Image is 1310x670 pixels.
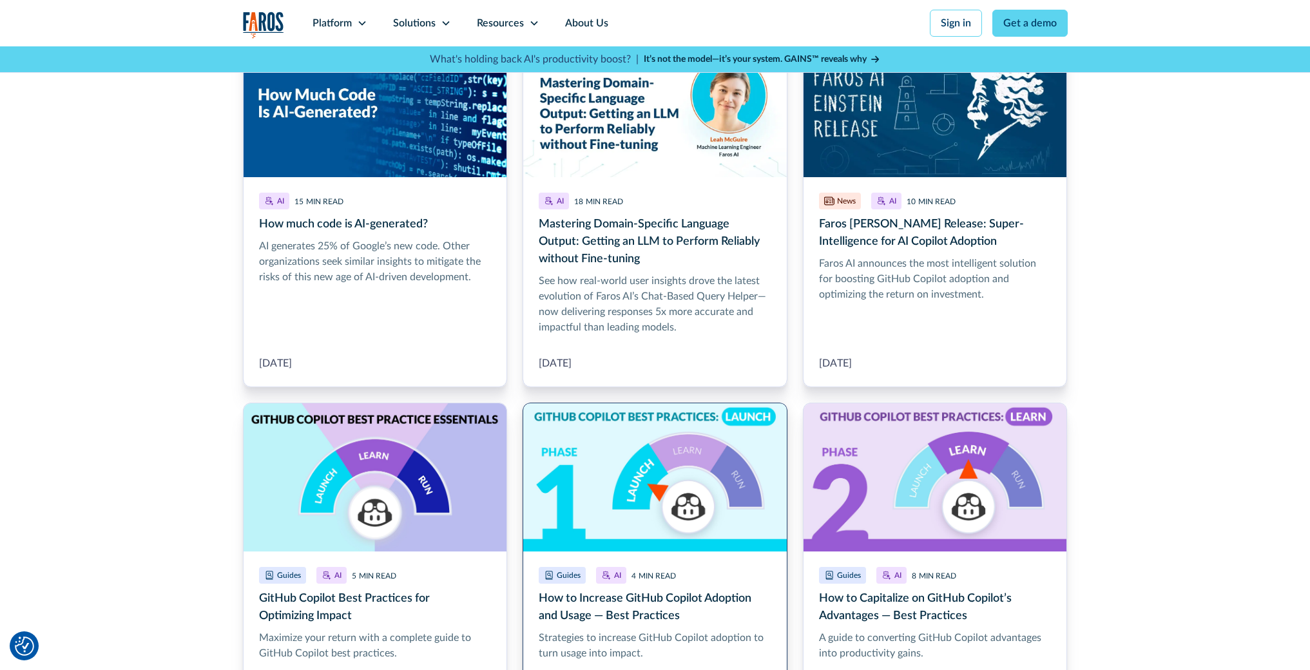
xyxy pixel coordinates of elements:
[523,28,787,387] a: Mastering Domain-Specific Language Output: Getting an LLM to Perform Reliably without Fine-tuning
[313,15,352,31] div: Platform
[15,636,34,656] button: Cookie Settings
[430,52,639,67] p: What's holding back AI's productivity boost? |
[243,28,508,387] a: How much code is AI-generated?
[644,55,867,64] strong: It’s not the model—it’s your system. GAINS™ reveals why
[243,12,284,38] img: Logo of the analytics and reporting company Faros.
[930,10,982,37] a: Sign in
[803,28,1068,387] a: Faros AI Einstein Release: Super-Intelligence for AI Copilot Adoption
[992,10,1068,37] a: Get a demo
[523,403,787,551] img: A 3-way gauge depicting the GitHub Copilot logo within the Launch-Learn-Run framework. Focus on P...
[804,403,1067,551] img: A 3-way gauge depicting the GitHub Copilot logo within the Launch-Learn-Run framework. Focus on P...
[477,15,524,31] div: Resources
[15,636,34,656] img: Revisit consent button
[243,12,284,38] a: home
[644,53,881,66] a: It’s not the model—it’s your system. GAINS™ reveals why
[393,15,436,31] div: Solutions
[244,403,507,551] img: A 3-way gauge depicting the GitHub Copilot logo within the Launch-Learn-Run framework. GitHub Cop...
